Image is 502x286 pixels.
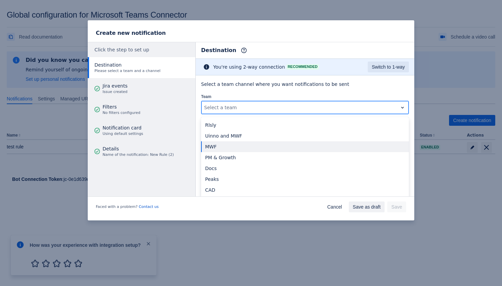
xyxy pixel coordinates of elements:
[323,201,346,212] button: Cancel
[103,152,174,158] span: Name of the notification: New Rule (2)
[94,68,161,74] span: Please select a team and a channel
[103,103,140,110] span: Filters
[94,47,149,52] span: Click the step to set up
[139,205,159,209] a: Contact us
[94,107,100,112] span: good
[201,152,409,163] div: PM & Growth
[368,62,409,72] button: Switch to 1-way
[103,89,128,95] span: Issue created
[201,94,211,99] label: Team
[387,201,406,212] button: Save
[94,149,100,154] span: good
[103,110,140,116] span: No filters configured
[201,163,409,174] div: Docs
[201,141,409,152] div: MWF
[103,131,143,137] span: Using default settings
[213,64,285,70] span: You're using 2-way connection
[103,124,143,131] span: Notification card
[94,62,161,68] span: Destination
[94,86,100,91] span: good
[94,128,100,133] span: good
[201,174,409,185] div: Peaks
[201,185,409,195] div: CAD
[353,201,381,212] span: Save as draft
[349,201,385,212] button: Save as draft
[103,145,174,152] span: Details
[201,130,409,141] div: Uinno and MWF
[372,62,405,72] span: Switch to 1-way
[201,46,236,54] span: Destination
[286,65,319,69] span: Recommended
[201,120,409,130] div: Rlsly
[201,81,409,88] span: Select a team channel where you want notifications to be sent
[96,30,166,36] span: Create new notification
[327,201,342,212] span: Cancel
[96,204,159,210] span: Faced with a problem?
[398,103,407,112] span: open
[391,201,402,212] span: Save
[103,82,128,89] span: Jira events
